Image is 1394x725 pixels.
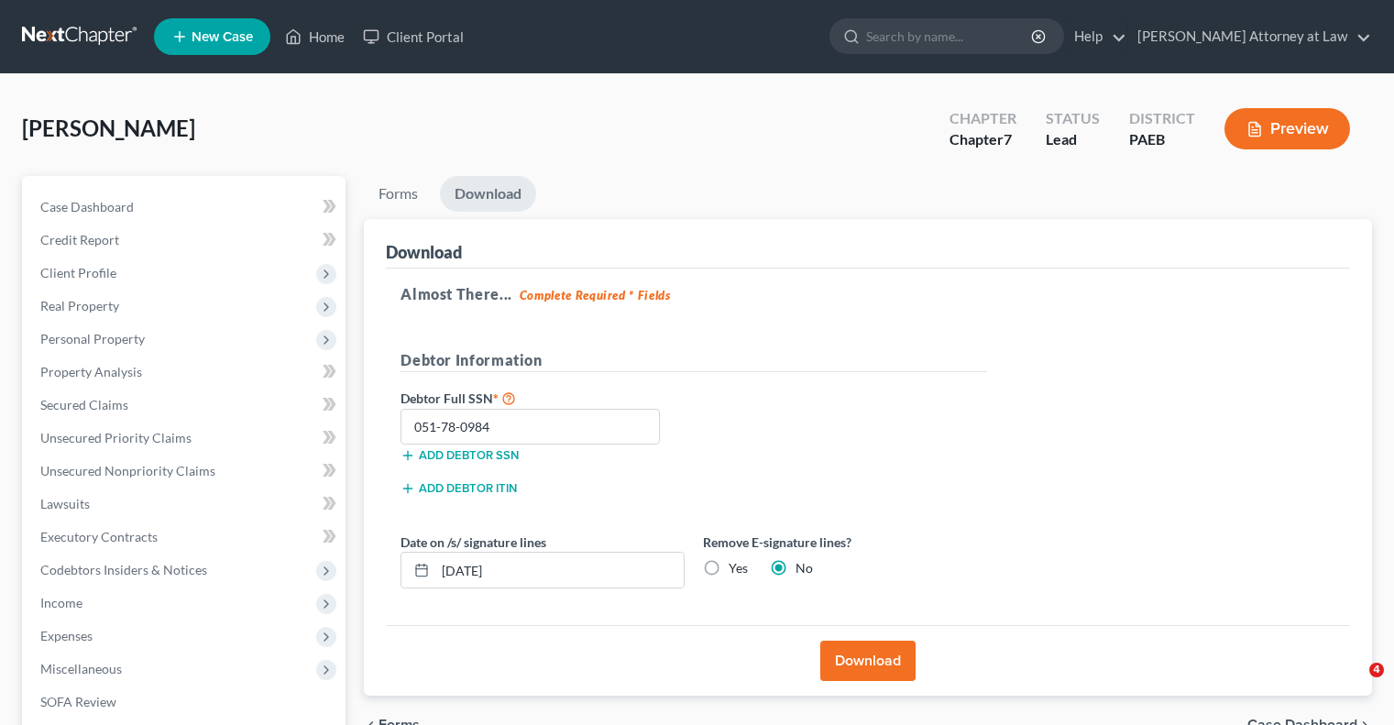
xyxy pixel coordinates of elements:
iframe: Intercom live chat [1332,663,1376,707]
a: Secured Claims [26,389,346,422]
span: Client Profile [40,265,116,280]
div: Chapter [949,108,1016,129]
span: Real Property [40,298,119,313]
span: Unsecured Nonpriority Claims [40,463,215,478]
a: Property Analysis [26,356,346,389]
span: Lawsuits [40,496,90,511]
h5: Almost There... [401,283,1335,305]
label: Debtor Full SSN [391,387,694,409]
div: PAEB [1129,129,1195,150]
span: Credit Report [40,232,119,247]
a: Unsecured Priority Claims [26,422,346,455]
button: Add debtor SSN [401,448,519,463]
span: Unsecured Priority Claims [40,430,192,445]
span: Case Dashboard [40,199,134,214]
input: MM/DD/YYYY [435,553,684,588]
a: Download [440,176,536,212]
a: Case Dashboard [26,191,346,224]
a: Lawsuits [26,488,346,521]
input: XXX-XX-XXXX [401,409,660,445]
div: Lead [1046,129,1100,150]
span: Executory Contracts [40,529,158,544]
a: Credit Report [26,224,346,257]
button: Preview [1224,108,1350,149]
span: [PERSON_NAME] [22,115,195,141]
span: Personal Property [40,331,145,346]
div: Status [1046,108,1100,129]
span: Miscellaneous [40,661,122,676]
div: Chapter [949,129,1016,150]
a: Executory Contracts [26,521,346,554]
span: 4 [1369,663,1384,677]
span: Income [40,595,82,610]
span: SOFA Review [40,694,116,709]
span: 7 [1004,130,1012,148]
a: [PERSON_NAME] Attorney at Law [1128,20,1371,53]
a: Unsecured Nonpriority Claims [26,455,346,488]
h5: Debtor Information [401,349,987,372]
span: New Case [192,30,253,44]
span: Expenses [40,628,93,643]
strong: Complete Required * Fields [520,288,671,302]
a: Forms [364,176,433,212]
input: Search by name... [866,19,1034,53]
div: District [1129,108,1195,129]
span: Codebtors Insiders & Notices [40,562,207,577]
label: No [796,559,813,577]
label: Yes [729,559,748,577]
a: Help [1065,20,1126,53]
a: Client Portal [354,20,473,53]
label: Date on /s/ signature lines [401,533,546,552]
a: SOFA Review [26,686,346,719]
span: Secured Claims [40,397,128,412]
label: Remove E-signature lines? [703,533,987,552]
div: Download [386,241,462,263]
button: Download [820,641,916,681]
a: Home [276,20,354,53]
button: Add debtor ITIN [401,481,517,496]
span: Property Analysis [40,364,142,379]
